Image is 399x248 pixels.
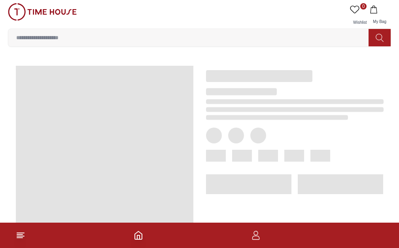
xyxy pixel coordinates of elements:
[360,3,367,10] span: 0
[8,3,77,21] img: ...
[368,3,391,29] button: My Bag
[350,20,370,25] span: Wishlist
[134,231,143,240] a: Home
[348,3,368,29] a: 0Wishlist
[370,19,390,24] span: My Bag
